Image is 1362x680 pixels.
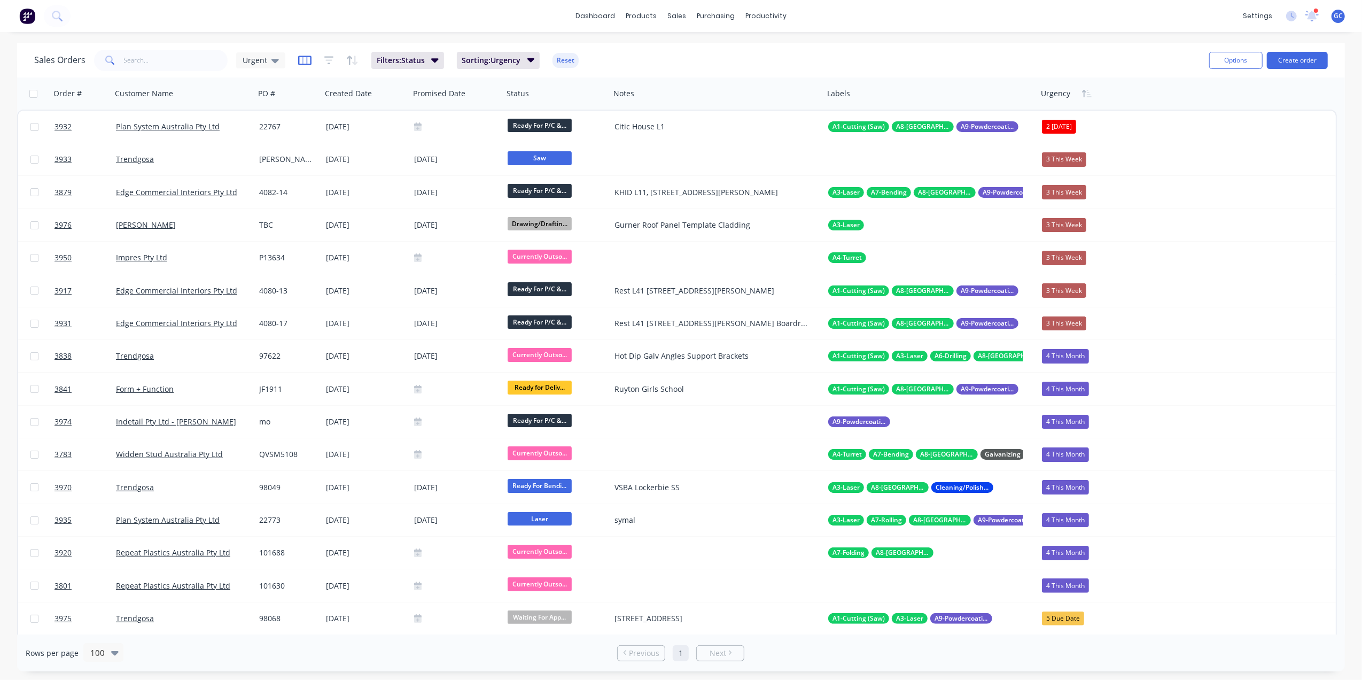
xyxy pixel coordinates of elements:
a: Indetail Pty Ltd - [PERSON_NAME] [116,416,236,427]
span: A1-Cutting (Saw) [832,285,885,296]
button: Reset [552,53,579,68]
div: Urgency [1041,88,1070,99]
img: Factory [19,8,35,24]
span: Previous [629,648,659,659]
a: 3879 [55,176,116,208]
span: Saw [508,151,572,165]
a: dashboard [570,8,620,24]
a: 3974 [55,406,116,438]
a: Repeat Plastics Australia Pty Ltd [116,581,230,591]
div: Notes [613,88,634,99]
button: A3-LaserA8-[GEOGRAPHIC_DATA]Cleaning/Polishing [828,482,993,493]
span: Ready for Deliv... [508,381,572,394]
div: productivity [740,8,792,24]
div: 3 This Week [1042,283,1086,297]
span: 3935 [55,515,72,526]
div: [DATE] [326,252,406,263]
div: Promised Date [413,88,465,99]
span: A3-Laser [832,187,860,198]
button: A9-Powdercoating [828,416,890,427]
div: sales [662,8,691,24]
span: Waiting For App... [508,611,572,624]
div: 101688 [259,547,315,558]
div: 4 This Month [1042,349,1089,363]
a: Trendgosa [116,613,154,623]
div: 101630 [259,581,315,591]
div: Status [507,88,529,99]
div: [DATE] [326,547,406,558]
div: mo [259,416,315,427]
a: 3933 [55,143,116,175]
span: A9-Powdercoating [983,187,1036,198]
button: A4-TurretA7-BendingA8-[GEOGRAPHIC_DATA]Galvanizing [828,449,1025,460]
span: A9-Powdercoating [961,384,1014,395]
span: GC [1334,11,1343,21]
span: A9-Powdercoating [935,613,988,624]
span: A1-Cutting (Saw) [832,351,885,361]
span: 3838 [55,351,72,361]
button: A1-Cutting (Saw)A8-[GEOGRAPHIC_DATA]A9-Powdercoating [828,384,1018,395]
div: 3 This Week [1042,316,1086,330]
span: Currently Outso... [508,348,572,361]
span: Currently Outso... [508,250,572,263]
h1: Sales Orders [34,55,85,65]
span: A9-Powdercoating [978,515,1031,526]
span: A9-Powdercoating [961,318,1014,329]
a: Page 1 is your current page [673,645,689,661]
button: A1-Cutting (Saw)A8-[GEOGRAPHIC_DATA]A9-Powdercoating [828,285,1018,296]
a: Plan System Australia Pty Ltd [116,121,220,132]
a: 3932 [55,111,116,143]
span: 3950 [55,252,72,263]
span: Currently Outso... [508,545,572,558]
div: 98068 [259,613,315,624]
span: 3917 [55,285,72,296]
a: Edge Commercial Interiors Pty Ltd [116,285,237,296]
span: A9-Powdercoating [832,416,886,427]
span: 3879 [55,187,72,198]
div: 3 This Week [1042,152,1086,166]
a: Form + Function [116,384,174,394]
div: [DATE] [326,613,406,624]
div: [DATE] [326,384,406,395]
a: 3920 [55,537,116,569]
div: 22773 [259,515,315,526]
div: [DATE] [414,481,499,494]
span: Urgent [243,55,267,66]
button: A4-Turret [828,252,866,263]
div: 3 This Week [1042,218,1086,232]
div: products [620,8,662,24]
button: Options [1209,52,1263,69]
span: A7-Rolling [871,515,902,526]
div: 3 This Week [1042,251,1086,265]
a: 3976 [55,209,116,241]
div: [DATE] [326,416,406,427]
div: VSBA Lockerbie SS [614,482,810,493]
span: Drawing/Draftin... [508,217,572,230]
div: [DATE] [414,219,499,232]
span: 3841 [55,384,72,395]
button: A1-Cutting (Saw)A8-[GEOGRAPHIC_DATA]A9-Powdercoating [828,121,1018,132]
a: 3783 [55,438,116,470]
div: KHID L11, [STREET_ADDRESS][PERSON_NAME] [614,187,810,198]
span: A8-[GEOGRAPHIC_DATA] [896,318,949,329]
div: [DATE] [326,449,406,460]
span: Currently Outso... [508,446,572,460]
span: Laser [508,512,572,526]
span: 3932 [55,121,72,132]
a: Trendgosa [116,351,154,361]
div: [DATE] [414,350,499,363]
div: 3 This Week [1042,185,1086,199]
a: 3935 [55,504,116,536]
div: [DATE] [326,285,406,296]
span: Ready For P/C &... [508,282,572,296]
span: 3920 [55,547,72,558]
span: A8-[GEOGRAPHIC_DATA] [896,285,949,296]
span: A1-Cutting (Saw) [832,318,885,329]
div: 2 [DATE] [1042,120,1076,134]
div: 4 This Month [1042,546,1089,560]
a: Previous page [618,648,665,659]
span: Ready For P/C &... [508,184,572,197]
div: 4 This Month [1042,480,1089,494]
div: [DATE] [326,220,406,230]
div: Rest L41 [STREET_ADDRESS][PERSON_NAME] [614,285,810,296]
